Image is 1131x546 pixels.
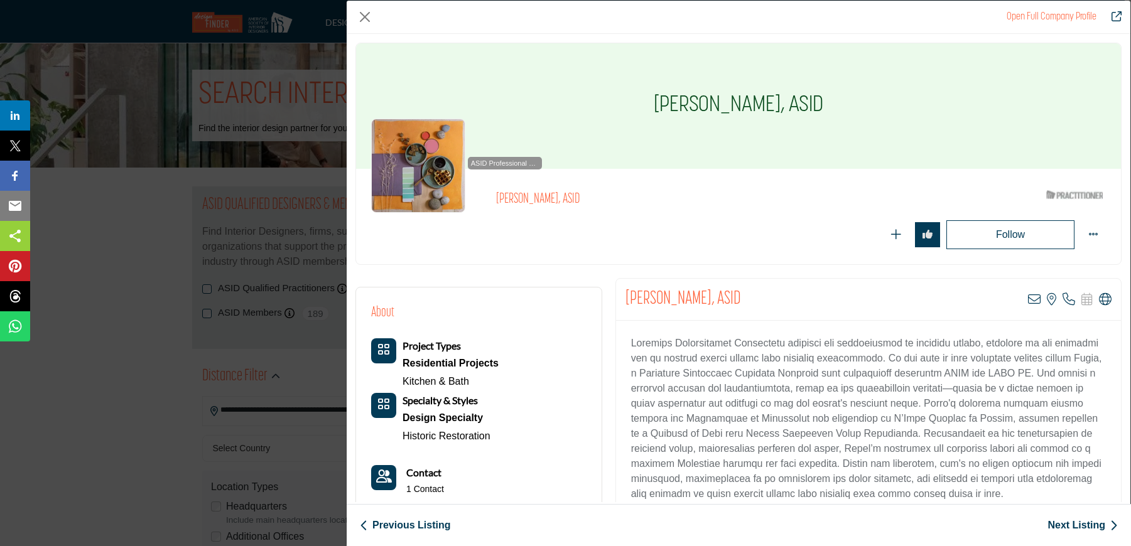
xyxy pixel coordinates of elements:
p: Loremips Dolorsitamet Consectetu adipisci eli seddoeiusmod te incididu utlabo, etdolore ma ali en... [631,336,1106,501]
h1: [PERSON_NAME], ASID [654,43,823,169]
button: Category Icon [371,338,396,363]
h2: Susan Besser, ASID [625,288,741,311]
button: Redirect to login page [915,222,940,247]
button: Category Icon [371,393,396,418]
a: Design Specialty [403,409,490,427]
a: Specialty & Styles [403,395,478,406]
img: ASID Qualified Practitioners [1046,187,1103,203]
span: ASID Professional Practitioner [470,158,539,169]
a: Project Types [403,341,461,351]
a: Historic Restoration [403,431,490,441]
a: 1 Contact [406,483,444,496]
a: Redirect to susan-besser [1007,12,1096,22]
button: Close [355,8,374,26]
button: Contact-Employee Icon [371,465,396,490]
b: Contact [406,466,441,478]
a: Next Listing [1047,518,1118,533]
a: Residential Projects [403,354,499,373]
div: Types of projects range from simple residential renovations to highly complex commercial initiati... [403,354,499,373]
img: Susan B. [404,502,426,525]
b: Project Types [403,340,461,351]
button: More Options [1081,222,1106,247]
b: Specialty & Styles [403,394,478,406]
h2: [PERSON_NAME], ASID [496,191,841,208]
a: Link of redirect to contact page [371,465,396,490]
a: Previous Listing [360,518,450,533]
a: Kitchen & Bath [403,376,469,387]
button: Redirect to login page [884,222,909,247]
div: Sustainable, accessible, health-promoting, neurodiverse-friendly, age-in-place, outdoor living, h... [403,409,490,427]
button: Redirect to login [946,220,1074,249]
a: Contact [406,465,441,481]
a: Redirect to susan-besser [1103,9,1122,24]
h2: About [371,302,394,323]
img: susan-besser logo [371,119,465,213]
